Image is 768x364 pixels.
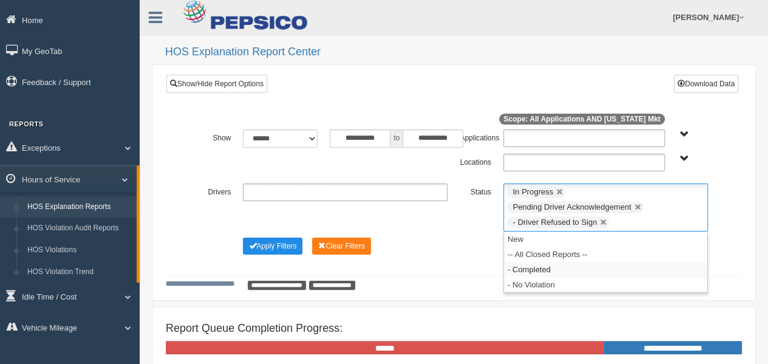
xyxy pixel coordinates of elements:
button: Change Filter Options [312,238,371,255]
label: Show [194,129,237,144]
button: Download Data [674,75,738,93]
span: Scope: All Applications AND [US_STATE] Mkt [499,114,664,125]
a: HOS Violation Audit Reports [22,218,137,239]
label: Status [454,184,497,198]
button: Change Filter Options [243,238,302,255]
span: Pending Driver Acknowledgement [512,202,631,211]
span: In Progress [512,187,552,196]
h2: HOS Explanation Report Center [165,46,756,58]
span: - Driver Refused to Sign [512,218,597,227]
li: - Completed [504,262,707,277]
a: HOS Violations [22,239,137,261]
li: - No Violation [504,277,707,292]
a: HOS Explanation Reports [22,196,137,218]
label: Locations [454,154,497,168]
li: New [504,232,707,247]
a: HOS Violation Trend [22,261,137,283]
li: -- All Closed Reports -- [504,247,707,262]
label: Drivers [194,184,237,198]
h4: Report Queue Completion Progress: [166,323,742,335]
label: Applications [454,129,497,144]
a: Show/Hide Report Options [166,75,267,93]
span: to [390,129,403,148]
